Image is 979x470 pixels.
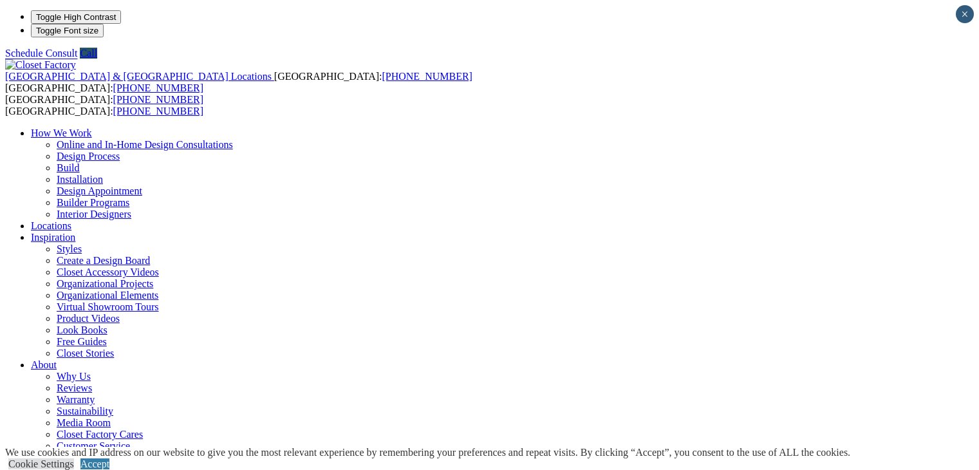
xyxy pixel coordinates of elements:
a: [PHONE_NUMBER] [113,94,203,105]
span: Toggle High Contrast [36,12,116,22]
a: Warranty [57,394,95,405]
a: Closet Stories [57,348,114,359]
button: Toggle Font size [31,24,104,37]
button: Toggle High Contrast [31,10,121,24]
a: [GEOGRAPHIC_DATA] & [GEOGRAPHIC_DATA] Locations [5,71,274,82]
button: Close [956,5,974,23]
a: Closet Factory Cares [57,429,143,440]
a: Sustainability [57,406,113,417]
a: Look Books [57,324,107,335]
a: Build [57,162,80,173]
a: Interior Designers [57,209,131,220]
span: [GEOGRAPHIC_DATA] & [GEOGRAPHIC_DATA] Locations [5,71,272,82]
a: Design Appointment [57,185,142,196]
a: Installation [57,174,103,185]
a: Media Room [57,417,111,428]
a: Reviews [57,382,92,393]
a: Builder Programs [57,197,129,208]
a: Free Guides [57,336,107,347]
a: Call [80,48,97,59]
a: About [31,359,57,370]
a: Closet Accessory Videos [57,267,159,277]
a: How We Work [31,127,92,138]
a: Online and In-Home Design Consultations [57,139,233,150]
a: Organizational Elements [57,290,158,301]
a: Create a Design Board [57,255,150,266]
img: Closet Factory [5,59,76,71]
a: Cookie Settings [8,458,74,469]
a: Why Us [57,371,91,382]
a: [PHONE_NUMBER] [382,71,472,82]
a: Virtual Showroom Tours [57,301,159,312]
a: [PHONE_NUMBER] [113,106,203,117]
a: Locations [31,220,71,231]
div: We use cookies and IP address on our website to give you the most relevant experience by remember... [5,447,850,458]
a: Accept [80,458,109,469]
span: [GEOGRAPHIC_DATA]: [GEOGRAPHIC_DATA]: [5,94,203,117]
span: [GEOGRAPHIC_DATA]: [GEOGRAPHIC_DATA]: [5,71,472,93]
a: Organizational Projects [57,278,153,289]
a: Inspiration [31,232,75,243]
a: Styles [57,243,82,254]
span: Toggle Font size [36,26,98,35]
a: [PHONE_NUMBER] [113,82,203,93]
a: Product Videos [57,313,120,324]
a: Schedule Consult [5,48,77,59]
a: Customer Service [57,440,130,451]
a: Design Process [57,151,120,162]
